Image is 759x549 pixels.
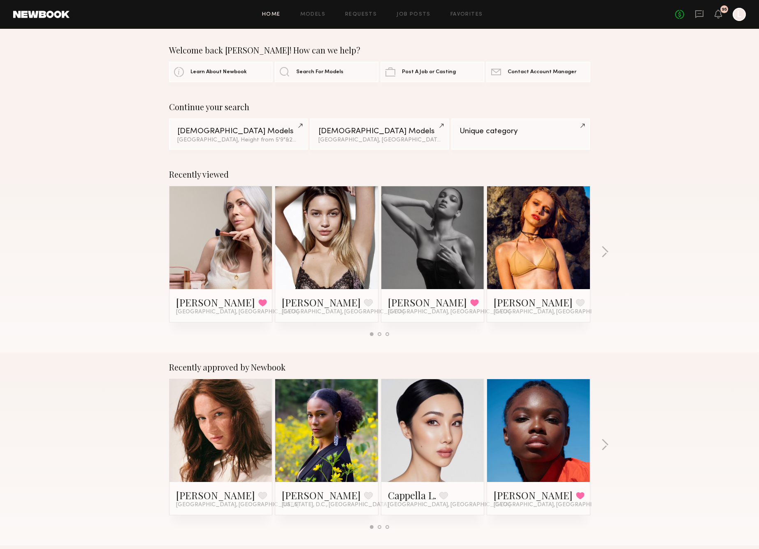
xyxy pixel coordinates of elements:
span: [US_STATE], D.C., [GEOGRAPHIC_DATA] [282,502,389,508]
span: & 2 other filter s [285,137,325,143]
div: Recently viewed [169,169,590,179]
span: Learn About Newbook [190,69,247,75]
div: Continue your search [169,102,590,112]
span: Search For Models [296,69,344,75]
span: [GEOGRAPHIC_DATA], [GEOGRAPHIC_DATA] [388,309,511,315]
a: [PERSON_NAME] [494,489,573,502]
a: Search For Models [275,62,378,82]
div: [GEOGRAPHIC_DATA], [GEOGRAPHIC_DATA] [318,137,441,143]
div: 95 [722,7,727,12]
div: Welcome back [PERSON_NAME]! How can we help? [169,45,590,55]
a: Requests [345,12,377,17]
div: Unique category [460,127,582,135]
span: Contact Account Manager [508,69,576,75]
a: [DEMOGRAPHIC_DATA] Models[GEOGRAPHIC_DATA], [GEOGRAPHIC_DATA] [310,118,449,150]
a: [PERSON_NAME] [176,296,255,309]
div: [GEOGRAPHIC_DATA], Height from 5'9" [177,137,299,143]
span: Post A Job or Casting [402,69,456,75]
a: Cappella L. [388,489,436,502]
a: [PERSON_NAME] [282,296,361,309]
a: Post A Job or Casting [381,62,484,82]
a: [PERSON_NAME] [282,489,361,502]
a: Learn About Newbook [169,62,273,82]
a: Home [262,12,281,17]
span: [GEOGRAPHIC_DATA], [GEOGRAPHIC_DATA] [176,502,299,508]
a: Contact Account Manager [486,62,590,82]
span: [GEOGRAPHIC_DATA], [GEOGRAPHIC_DATA] [494,502,616,508]
span: [GEOGRAPHIC_DATA], [GEOGRAPHIC_DATA] [494,309,616,315]
a: [PERSON_NAME] [388,296,467,309]
a: [DEMOGRAPHIC_DATA] Models[GEOGRAPHIC_DATA], Height from 5'9"&2other filters [169,118,308,150]
div: [DEMOGRAPHIC_DATA] Models [177,127,299,135]
a: Models [300,12,325,17]
a: Job Posts [397,12,431,17]
a: L [733,8,746,21]
div: [DEMOGRAPHIC_DATA] Models [318,127,441,135]
a: Favorites [450,12,483,17]
span: [GEOGRAPHIC_DATA], [GEOGRAPHIC_DATA] [388,502,511,508]
a: Unique category [451,118,590,150]
a: [PERSON_NAME] [494,296,573,309]
div: Recently approved by Newbook [169,362,590,372]
a: [PERSON_NAME] [176,489,255,502]
span: [GEOGRAPHIC_DATA], [GEOGRAPHIC_DATA] [176,309,299,315]
span: [GEOGRAPHIC_DATA], [GEOGRAPHIC_DATA] [282,309,404,315]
